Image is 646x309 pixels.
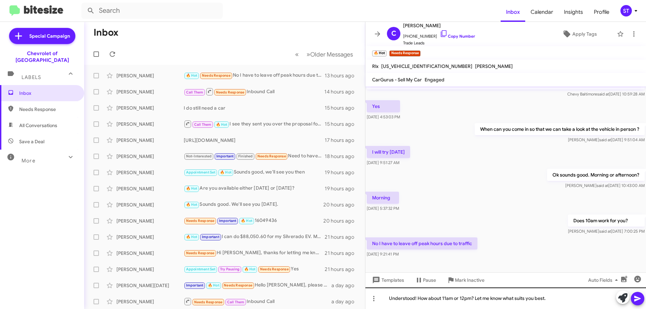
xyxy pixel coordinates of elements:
span: Call Them [194,122,212,127]
span: said at [597,183,608,188]
span: 🔥 Hot [186,202,198,207]
div: 21 hours ago [325,234,360,240]
button: Pause [409,274,441,286]
span: Call Them [186,90,204,94]
div: [PERSON_NAME] [116,250,184,257]
div: a day ago [331,298,360,305]
span: Needs Response [224,283,252,287]
a: Copy Number [440,34,475,39]
span: Older Messages [310,51,353,58]
span: Needs Response [186,251,215,255]
button: Previous [291,47,303,61]
span: 🔥 Hot [216,122,227,127]
span: Special Campaign [29,33,70,39]
span: [DATE] 4:53:03 PM [367,114,400,119]
div: I see they sent you over the proposal for the 2025 Trax. Did you have any additional questions or... [184,120,325,128]
span: C [391,28,396,39]
span: Profile [588,2,615,22]
span: Needs Response [216,90,245,94]
span: said at [597,91,609,96]
div: [PERSON_NAME] [116,121,184,127]
div: 21 hours ago [325,250,360,257]
div: [PERSON_NAME] [116,72,184,79]
span: « [295,50,299,59]
div: 14 hours ago [324,88,360,95]
span: [PERSON_NAME] [403,22,475,30]
div: [PERSON_NAME] [116,105,184,111]
h1: Inbox [94,27,118,38]
span: Needs Response [186,219,215,223]
span: Important [202,235,219,239]
span: [PERSON_NAME] [DATE] 10:43:00 AM [565,183,645,188]
button: Apply Tags [545,28,614,40]
div: ST [620,5,632,16]
p: Morning [367,192,399,204]
span: CarGurus - Sell My Car [372,77,422,83]
span: 🔥 Hot [244,267,256,271]
div: Sounds good, we'll see you then [184,168,325,176]
small: 🔥 Hot [372,50,387,56]
span: Needs Response [19,106,76,113]
div: 19 hours ago [325,185,360,192]
button: Next [302,47,357,61]
span: Apply Tags [572,28,597,40]
div: 17 hours ago [325,137,360,144]
span: Inbox [19,90,76,96]
div: [PERSON_NAME] [116,185,184,192]
span: [PERSON_NAME] [DATE] 7:00:25 PM [568,229,645,234]
span: Appointment Set [186,170,216,175]
span: Needs Response [257,154,286,158]
div: No I have to leave off peak hours due to traffic [184,72,325,79]
div: [URL][DOMAIN_NAME] [184,137,325,144]
div: [PERSON_NAME][DATE] [116,282,184,289]
span: Needs Response [260,267,289,271]
div: 19 hours ago [325,169,360,176]
div: I do still need a car [184,105,325,111]
div: [PERSON_NAME] [116,137,184,144]
div: Hi [PERSON_NAME], thanks for letting me know about this special. What does it mean when you say "... [184,249,325,257]
input: Search [81,3,223,19]
button: Mark Inactive [441,274,490,286]
span: 🔥 Hot [220,170,231,175]
span: Finished [238,154,253,158]
span: [PHONE_NUMBER] [403,30,475,40]
span: Important [219,219,237,223]
span: [PERSON_NAME] [DATE] 9:51:04 AM [568,137,645,142]
button: ST [615,5,639,16]
span: 🔥 Hot [186,186,198,191]
span: [DATE] 9:21:41 PM [367,252,399,257]
span: 🔥 Hot [208,283,219,287]
div: Are you available either [DATE] or [DATE]? [184,185,325,192]
div: [PERSON_NAME] [116,169,184,176]
span: Insights [559,2,588,22]
span: Rlx [372,63,379,69]
span: Call Them [227,300,245,304]
span: Important [186,283,204,287]
span: Not-Interested [186,154,212,158]
div: 18 hours ago [325,153,360,160]
small: Needs Response [389,50,420,56]
span: Save a Deal [19,138,44,145]
span: Inbox [501,2,525,22]
div: Yes [184,265,325,273]
div: [PERSON_NAME] [116,234,184,240]
p: Yes [367,100,400,112]
span: Mark Inactive [455,274,485,286]
div: 16049436 [184,217,323,225]
div: Hello [PERSON_NAME], please give me an out the door price and I may be able to get there [DATE] m... [184,281,331,289]
a: Special Campaign [9,28,75,44]
div: [PERSON_NAME] [116,88,184,95]
span: 🔥 Hot [241,219,252,223]
span: Needs Response [202,73,230,78]
button: Auto Fields [583,274,626,286]
span: [DATE] 5:37:32 PM [367,206,399,211]
div: I can do $88,050.60 for my Silverado EV. Max range with Super Cruise [184,233,325,241]
span: Chevy Baltimore [DATE] 10:59:28 AM [567,91,645,96]
span: More [22,158,35,164]
div: 20 hours ago [323,201,360,208]
div: 21 hours ago [325,266,360,273]
span: said at [599,137,611,142]
div: a day ago [331,282,360,289]
span: Important [216,154,234,158]
div: [PERSON_NAME] [116,153,184,160]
